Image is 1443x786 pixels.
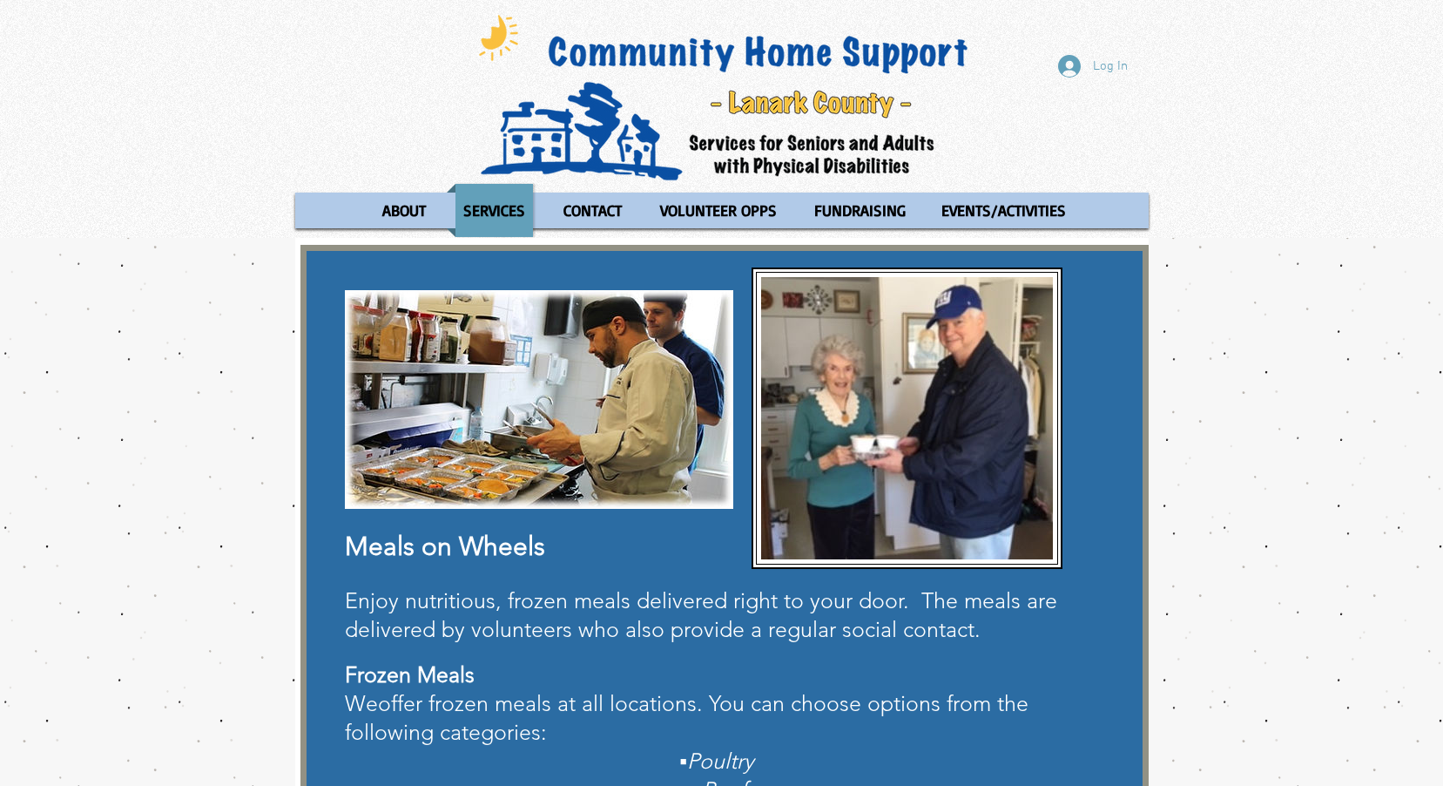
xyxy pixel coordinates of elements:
p: CONTACT [556,184,630,237]
p: SERVICES [455,184,533,237]
span: ▪ [680,748,688,774]
span: We [345,690,378,716]
p: ABOUT [374,184,434,237]
span: Enjoy nutritious, frozen meals delivered right to your door. The meals are delivered by volunteer... [345,587,1057,642]
span: Poultry [687,748,754,774]
a: SERVICES [447,184,542,237]
button: Log In [1046,50,1140,83]
nav: Site [295,184,1149,237]
span: Frozen Meals [345,661,475,688]
a: CONTACT [546,184,639,237]
a: FUNDRAISING [798,184,920,237]
a: EVENTS/ACTIVITIES [925,184,1082,237]
a: ABOUT [365,184,442,237]
p: EVENTS/ACTIVITIES [934,184,1074,237]
span: Log In [1087,58,1134,76]
p: VOLUNTEER OPPS [652,184,785,237]
p: FUNDRAISING [806,184,914,237]
span: Meals on Wheels [345,531,545,562]
span: offer frozen meals at all locations. You can choose options from the following categories: [345,690,1028,745]
a: VOLUNTEER OPPS [644,184,793,237]
img: Peggy & Stephen.JPG [761,277,1053,559]
img: Hot MOW.jpg [345,290,733,509]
